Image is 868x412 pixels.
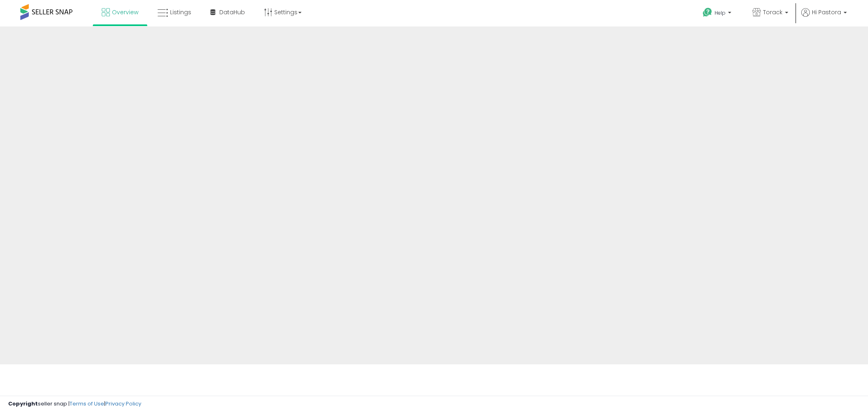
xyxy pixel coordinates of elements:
span: Listings [170,8,191,16]
span: Hi Pastora [812,8,841,16]
i: Get Help [702,7,713,18]
a: Hi Pastora [801,8,847,26]
span: DataHub [219,8,245,16]
span: Overview [112,8,138,16]
a: Help [696,1,739,26]
span: Help [715,9,726,16]
span: Torack [763,8,783,16]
